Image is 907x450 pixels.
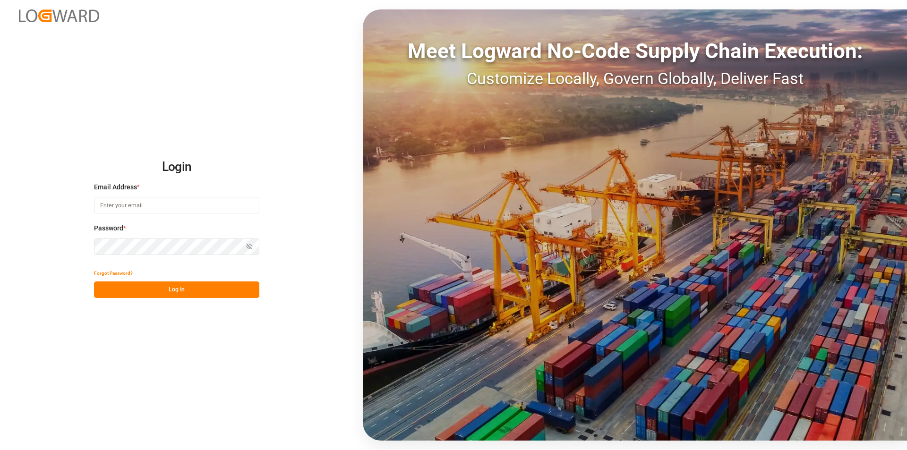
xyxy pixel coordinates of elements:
[94,182,137,192] span: Email Address
[363,67,907,91] div: Customize Locally, Govern Globally, Deliver Fast
[94,265,133,281] button: Forgot Password?
[94,281,259,298] button: Log In
[94,152,259,182] h2: Login
[19,9,99,22] img: Logward_new_orange.png
[94,197,259,213] input: Enter your email
[363,35,907,67] div: Meet Logward No-Code Supply Chain Execution:
[94,223,123,233] span: Password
